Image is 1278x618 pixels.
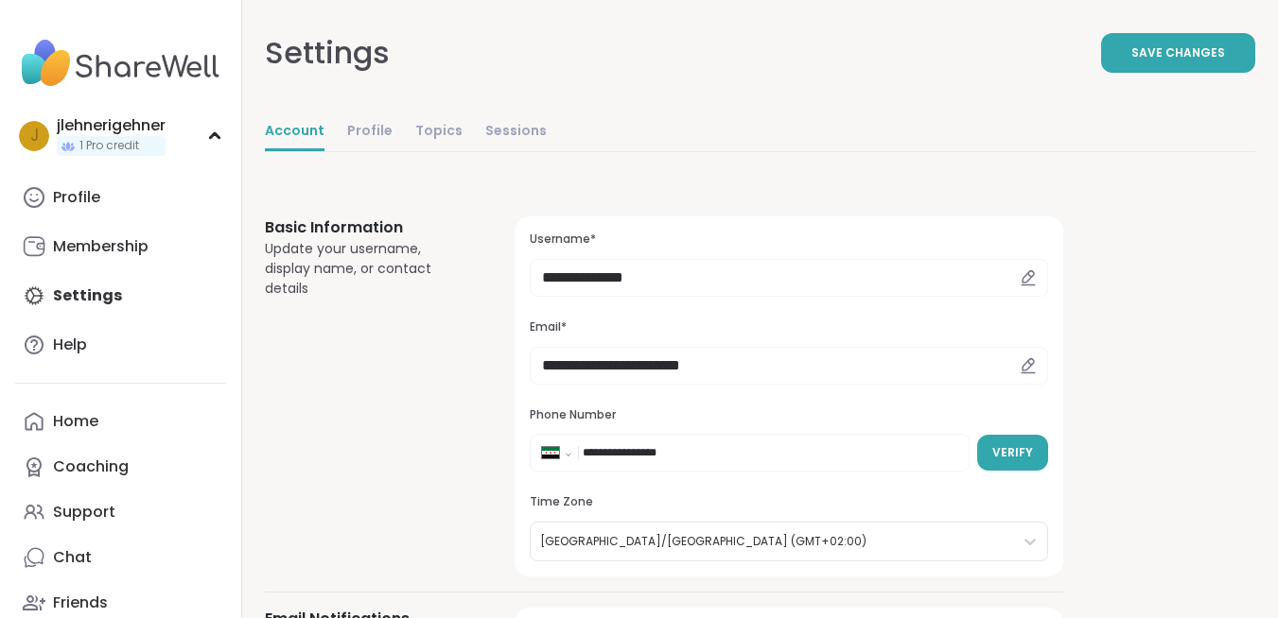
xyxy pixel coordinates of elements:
div: jlehnerigehner [57,115,166,136]
div: Update your username, display name, or contact details [265,239,469,299]
a: Profile [15,175,226,220]
a: Coaching [15,444,226,489]
div: Friends [53,592,108,613]
div: Chat [53,547,92,568]
a: Account [265,113,324,151]
h3: Email* [530,319,1048,335]
span: Verify [992,444,1033,461]
span: 1 Pro credit [79,138,139,154]
img: ShareWell Nav Logo [15,30,226,96]
a: Chat [15,535,226,580]
a: Sessions [485,113,547,151]
a: Profile [347,113,393,151]
h3: Basic Information [265,216,469,239]
a: Membership [15,224,226,269]
div: Coaching [53,456,129,477]
span: j [30,124,39,148]
div: Settings [265,30,390,76]
h3: Time Zone [530,494,1048,510]
button: Verify [977,435,1048,471]
a: Topics [415,113,463,151]
a: Help [15,322,226,368]
div: Membership [53,236,149,257]
a: Home [15,399,226,444]
div: Help [53,335,87,355]
h3: Username* [530,232,1048,248]
div: Home [53,411,98,432]
div: Support [53,502,115,523]
a: Support [15,489,226,535]
div: Profile [53,187,100,208]
span: Save Changes [1131,44,1225,61]
button: Save Changes [1101,33,1255,73]
h3: Phone Number [530,407,1048,423]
